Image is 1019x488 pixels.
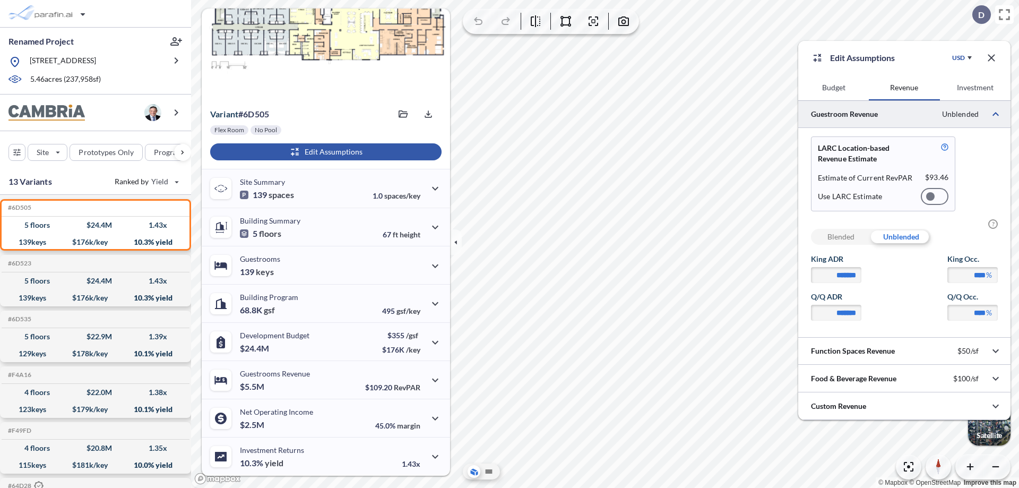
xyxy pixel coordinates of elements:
h5: Click to copy the code [6,427,31,434]
span: spaces/key [384,191,420,200]
p: $ 93.46 [925,173,948,183]
label: % [986,307,992,318]
span: gsf [264,305,275,315]
span: spaces [269,190,294,200]
p: $5.5M [240,381,266,392]
button: Program [145,144,202,161]
p: $109.20 [365,383,420,392]
p: 45.0% [375,421,420,430]
p: Food & Beverage Revenue [811,373,896,384]
p: Function Spaces Revenue [811,346,895,356]
p: 10.3% [240,458,283,468]
p: Estimate of Current RevPAR [818,173,913,183]
button: Aerial View [468,465,480,478]
p: 1.43x [402,459,420,468]
div: Unblended [871,229,931,245]
p: 67 [383,230,420,239]
span: height [400,230,420,239]
p: 5.46 acres ( 237,958 sf) [30,74,101,85]
p: $24.4M [240,343,271,354]
p: $355 [382,331,420,340]
p: D [978,10,985,20]
label: % [986,270,992,280]
p: Satellite [977,431,1002,440]
span: gsf/key [396,306,420,315]
p: Investment Returns [240,446,304,455]
label: Q/Q Occ. [947,292,998,302]
label: King Occ. [947,254,998,264]
img: Switcher Image [968,403,1011,446]
span: margin [397,421,420,430]
img: BrandImage [8,105,85,121]
p: 1.0 [373,191,420,200]
span: Variant [210,109,238,119]
span: /key [406,345,420,354]
p: 139 [240,190,294,200]
h5: Click to copy the code [6,204,31,211]
p: Prototypes Only [79,147,134,158]
p: Net Operating Income [240,407,313,416]
label: Q/Q ADR [811,292,861,302]
button: Site [28,144,67,161]
button: Ranked by Yield [106,173,186,190]
a: OpenStreetMap [909,479,961,486]
p: 68.8K [240,305,275,315]
p: 495 [382,306,420,315]
p: Custom Revenue [811,401,866,412]
button: Edit Assumptions [210,143,442,160]
p: $2.5M [240,419,266,430]
a: Mapbox homepage [194,473,241,485]
span: floors [259,228,281,239]
div: Blended [811,229,871,245]
h5: Click to copy the code [6,371,31,379]
p: No Pool [255,126,277,134]
span: ? [988,219,998,229]
button: Investment [940,75,1011,100]
p: Guestrooms Revenue [240,369,310,378]
p: Building Program [240,293,298,302]
a: Improve this map [964,479,1016,486]
span: yield [265,458,283,468]
p: Program [154,147,184,158]
button: Switcher ImageSatellite [968,403,1011,446]
p: Development Budget [240,331,309,340]
button: Prototypes Only [70,144,143,161]
p: Building Summary [240,216,300,225]
p: $176K [382,345,420,354]
p: Use LARC Estimate [818,192,882,201]
span: ft [393,230,398,239]
label: King ADR [811,254,861,264]
p: LARC Location-based Revenue Estimate [818,143,916,164]
p: [STREET_ADDRESS] [30,55,96,69]
p: Site Summary [240,177,285,186]
p: Edit Assumptions [830,52,895,64]
p: Renamed Project [8,36,74,47]
p: 139 [240,267,274,277]
button: Revenue [869,75,939,100]
p: 5 [240,228,281,239]
h5: Click to copy the code [6,315,31,323]
p: Guestrooms [240,254,280,263]
span: keys [256,267,274,277]
span: /gsf [406,331,418,340]
p: # 6d505 [210,109,269,119]
p: $100/sf [953,374,979,383]
img: user logo [144,104,161,121]
span: RevPAR [394,383,420,392]
p: $50/sf [957,346,979,356]
p: 13 Variants [8,175,52,188]
p: Flex Room [214,126,244,134]
span: Yield [151,176,169,187]
button: Site Plan [482,465,495,478]
h5: Click to copy the code [6,260,31,267]
div: USD [952,54,965,62]
p: Site [37,147,49,158]
button: Budget [798,75,869,100]
a: Mapbox [878,479,908,486]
